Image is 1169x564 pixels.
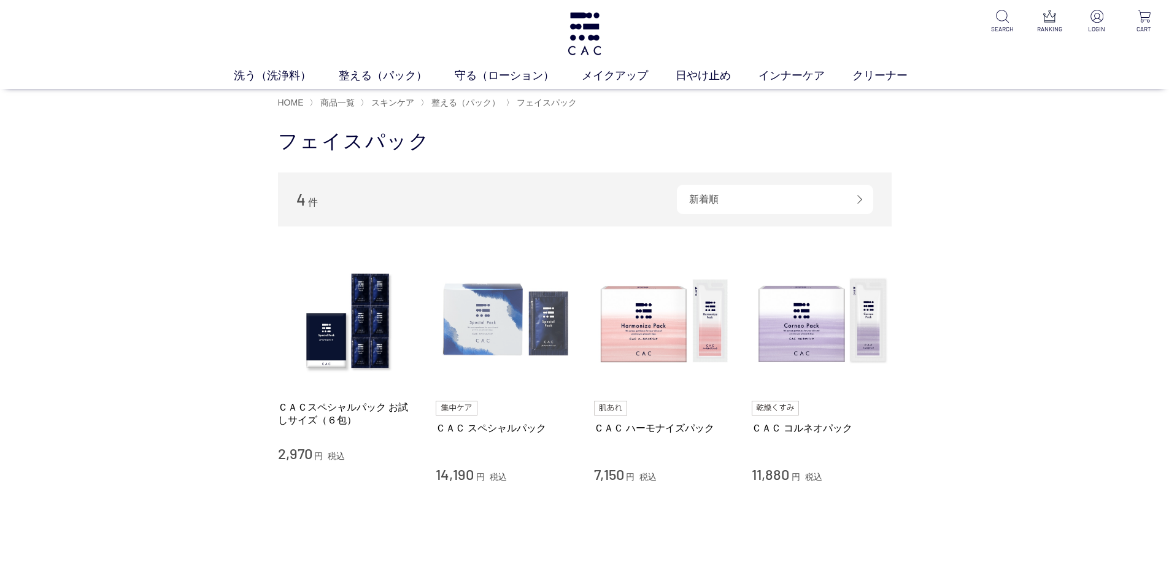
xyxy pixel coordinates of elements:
[626,472,635,482] span: 円
[1129,25,1159,34] p: CART
[278,128,892,155] h1: フェイスパック
[308,197,318,207] span: 件
[436,251,576,391] img: ＣＡＣ スペシャルパック
[369,98,414,107] a: スキンケア
[514,98,577,107] a: フェイスパック
[752,422,892,435] a: ＣＡＣ コルネオパック
[278,251,418,391] img: ＣＡＣスペシャルパック お試しサイズ（６包）
[278,401,418,427] a: ＣＡＣスペシャルパック お試しサイズ（６包）
[360,97,417,109] li: 〉
[582,68,676,84] a: メイクアップ
[566,12,603,55] img: logo
[792,472,800,482] span: 円
[309,97,358,109] li: 〉
[476,472,485,482] span: 円
[758,68,852,84] a: インナーケア
[517,98,577,107] span: フェイスパック
[676,68,758,84] a: 日やけ止め
[506,97,580,109] li: 〉
[752,401,799,415] img: 乾燥くすみ
[594,422,734,435] a: ＣＡＣ ハーモナイズパック
[314,451,323,461] span: 円
[455,68,582,84] a: 守る（ローション）
[987,10,1017,34] a: SEARCH
[594,465,624,483] span: 7,150
[1129,10,1159,34] a: CART
[677,185,873,214] div: 新着順
[1035,10,1065,34] a: RANKING
[278,444,312,462] span: 2,970
[436,465,474,483] span: 14,190
[320,98,355,107] span: 商品一覧
[752,251,892,391] img: ＣＡＣ コルネオパック
[429,98,500,107] a: 整える（パック）
[594,251,734,391] img: ＣＡＣ ハーモナイズパック
[752,465,789,483] span: 11,880
[436,422,576,435] a: ＣＡＣ スペシャルパック
[594,401,627,415] img: 肌あれ
[852,68,935,84] a: クリーナー
[1082,25,1112,34] p: LOGIN
[436,401,477,415] img: 集中ケア
[339,68,455,84] a: 整える（パック）
[490,472,507,482] span: 税込
[805,472,822,482] span: 税込
[431,98,500,107] span: 整える（パック）
[371,98,414,107] span: スキンケア
[328,451,345,461] span: 税込
[278,98,304,107] a: HOME
[296,190,306,209] span: 4
[987,25,1017,34] p: SEARCH
[1035,25,1065,34] p: RANKING
[1082,10,1112,34] a: LOGIN
[639,472,657,482] span: 税込
[318,98,355,107] a: 商品一覧
[234,68,339,84] a: 洗う（洗浄料）
[420,97,503,109] li: 〉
